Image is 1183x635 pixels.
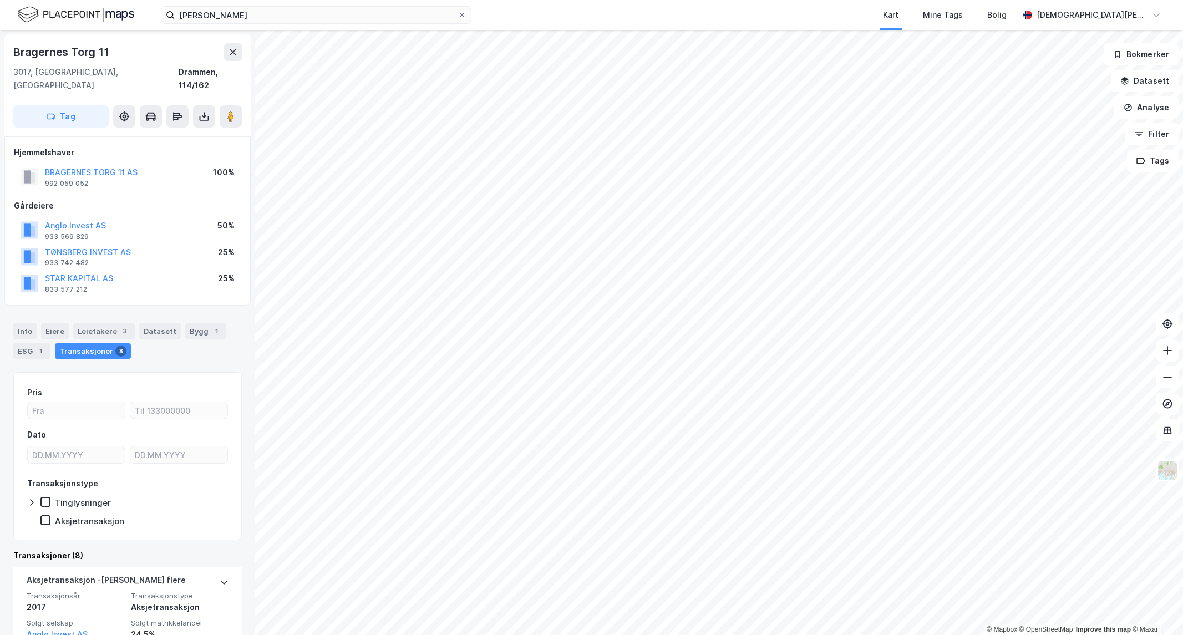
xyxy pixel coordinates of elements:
div: Bragernes Torg 11 [13,43,111,61]
div: Dato [27,428,46,441]
div: Leietakere [73,323,135,339]
div: 8 [115,346,126,357]
div: Info [13,323,37,339]
div: Aksjetransaksjon [55,516,124,526]
div: Eiere [41,323,69,339]
div: 100% [213,166,235,179]
div: Kart [883,8,898,22]
div: Transaksjoner [55,343,131,359]
input: Til 133000000 [130,402,227,419]
div: Pris [27,386,42,399]
div: 933 569 829 [45,232,89,241]
a: OpenStreetMap [1019,626,1073,633]
div: Gårdeiere [14,199,241,212]
button: Bokmerker [1104,43,1179,65]
iframe: Chat Widget [1128,582,1183,635]
div: 1 [35,346,46,357]
div: ESG [13,343,50,359]
div: Hjemmelshaver [14,146,241,159]
div: Bygg [185,323,226,339]
div: 3017, [GEOGRAPHIC_DATA], [GEOGRAPHIC_DATA] [13,65,179,92]
span: Solgt matrikkelandel [131,618,229,628]
div: 25% [218,272,235,285]
button: Filter [1125,123,1179,145]
div: 833 577 212 [45,285,87,294]
button: Tag [13,105,109,128]
div: Bolig [987,8,1007,22]
a: Improve this map [1076,626,1131,633]
img: Z [1157,460,1178,481]
a: Mapbox [987,626,1017,633]
img: logo.f888ab2527a4732fd821a326f86c7f29.svg [18,5,134,24]
button: Analyse [1114,96,1179,119]
div: Mine Tags [923,8,963,22]
input: Søk på adresse, matrikkel, gårdeiere, leietakere eller personer [175,7,458,23]
div: 1 [211,326,222,337]
input: DD.MM.YYYY [130,446,227,463]
div: Datasett [139,323,181,339]
div: Aksjetransaksjon [131,601,229,614]
span: Solgt selskap [27,618,124,628]
div: 3 [119,326,130,337]
div: 992 059 052 [45,179,88,188]
div: Kontrollprogram for chat [1128,582,1183,635]
div: Drammen, 114/162 [179,65,242,92]
div: [DEMOGRAPHIC_DATA][PERSON_NAME] [1037,8,1148,22]
span: Transaksjonsår [27,591,124,601]
input: Fra [28,402,125,419]
div: 2017 [27,601,124,614]
div: Tinglysninger [55,497,111,508]
div: 50% [217,219,235,232]
span: Transaksjonstype [131,591,229,601]
button: Tags [1127,150,1179,172]
div: Aksjetransaksjon - [PERSON_NAME] flere [27,573,186,591]
div: Transaksjoner (8) [13,549,242,562]
div: 933 742 482 [45,258,89,267]
button: Datasett [1111,70,1179,92]
div: 25% [218,246,235,259]
div: Transaksjonstype [27,477,98,490]
input: DD.MM.YYYY [28,446,125,463]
